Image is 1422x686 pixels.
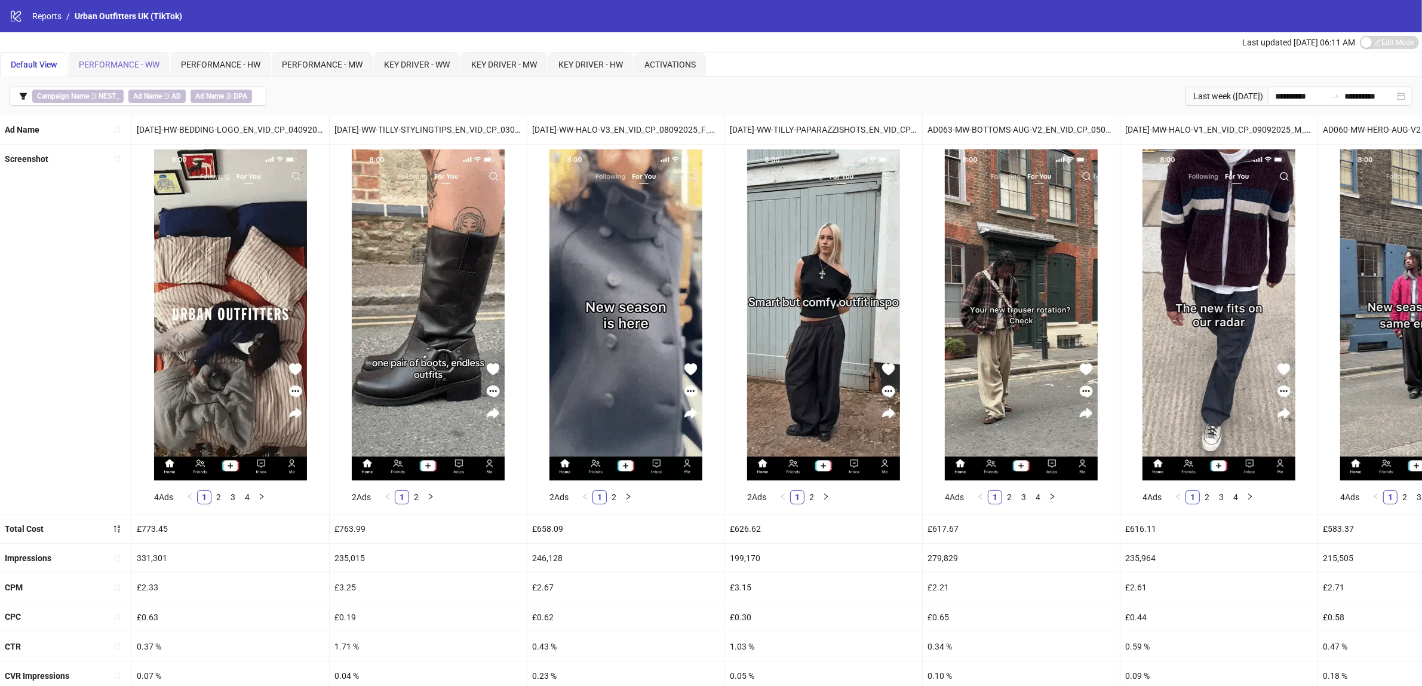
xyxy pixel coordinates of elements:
li: 3 [1214,490,1228,504]
b: DPA [234,92,247,100]
span: filter [19,92,27,100]
span: left [186,493,194,500]
b: CPM [5,583,23,592]
div: [DATE]-MW-HALO-V1_EN_VID_CP_09092025_M_CC_SC24_USP4_MW [1120,115,1317,144]
li: Previous Page [776,490,790,504]
div: 235,015 [330,544,527,572]
a: 1 [593,491,606,504]
li: 1 [395,490,409,504]
span: left [1175,493,1182,500]
span: left [582,493,589,500]
span: left [1372,493,1380,500]
span: Urban Outfitters UK (TikTok) [75,11,182,21]
div: £626.62 [725,514,922,543]
a: Reports [30,10,64,23]
div: £2.21 [923,573,1120,602]
li: 2 [804,490,819,504]
li: 1 [1383,490,1398,504]
span: 4 Ads [1142,492,1162,502]
a: 4 [1031,491,1045,504]
div: 0.34 % [923,632,1120,661]
span: Default View [11,60,57,69]
span: right [1049,493,1056,500]
button: Campaign Name ∋ NEST_Ad Name ∋ ADAd Name ∌ DPA [10,87,266,106]
span: KEY DRIVER - HW [558,60,623,69]
button: left [1171,490,1185,504]
li: 2 [1002,490,1016,504]
li: Next Page [1243,490,1257,504]
a: 2 [1200,491,1214,504]
b: Impressions [5,553,51,563]
div: 246,128 [527,544,724,572]
a: 2 [607,491,621,504]
span: sort-ascending [113,554,121,562]
li: 2 [1200,490,1214,504]
a: 3 [1215,491,1228,504]
div: £3.15 [725,573,922,602]
button: left [1369,490,1383,504]
b: Campaign Name [37,92,89,100]
li: 1 [1185,490,1200,504]
span: right [822,493,830,500]
a: 4 [241,491,254,504]
b: Screenshot [5,154,48,164]
li: Next Page [423,490,438,504]
span: right [427,493,434,500]
span: KEY DRIVER - MW [471,60,537,69]
button: right [819,490,833,504]
img: Screenshot 1843340765051089 [549,149,702,480]
a: 3 [226,491,239,504]
div: £0.30 [725,602,922,631]
b: AD [171,92,181,100]
div: 1.03 % [725,632,922,661]
a: 4 [1229,491,1242,504]
span: sort-ascending [113,612,121,621]
li: Next Page [819,490,833,504]
li: Next Page [254,490,269,504]
b: Total Cost [5,524,44,534]
span: 2 Ads [352,492,371,502]
a: 1 [395,491,409,504]
li: Previous Page [380,490,395,504]
li: 2 [607,490,621,504]
div: 1.71 % [330,632,527,661]
b: Ad Name [133,92,162,100]
img: Screenshot 1843981356696657 [747,149,900,480]
div: [DATE]-WW-TILLY-STYLINGTIPS_EN_VID_CP_03092025_F_NSN_SC24_USP7_WW [330,115,527,144]
div: £2.67 [527,573,724,602]
a: 1 [988,491,1002,504]
div: [DATE]-WW-HALO-V3_EN_VID_CP_08092025_F_CC_SC24_USP4_WW [527,115,724,144]
img: Screenshot 1843073235339537 [154,149,307,480]
li: 1 [790,490,804,504]
div: 331,301 [132,544,329,572]
span: KEY DRIVER - WW [384,60,450,69]
li: Previous Page [1171,490,1185,504]
button: right [1243,490,1257,504]
a: 2 [805,491,818,504]
span: ∋ [128,90,186,103]
li: 1 [988,490,1002,504]
a: 1 [791,491,804,504]
button: left [183,490,197,504]
div: 235,964 [1120,544,1317,572]
div: £0.44 [1120,602,1317,631]
span: 4 Ads [154,492,173,502]
div: 279,829 [923,544,1120,572]
span: swap-right [1330,91,1340,101]
div: £616.11 [1120,514,1317,543]
img: Screenshot 1842241746714802 [352,149,505,480]
div: 0.59 % [1120,632,1317,661]
div: 199,170 [725,544,922,572]
div: £763.99 [330,514,527,543]
button: right [621,490,635,504]
button: left [380,490,395,504]
div: [DATE]-HW-BEDDING-LOGO_EN_VID_CP_04092025_ALLG_CC_SC24_USP4_HW [132,115,329,144]
a: 2 [212,491,225,504]
li: 3 [226,490,240,504]
b: CTR [5,642,21,651]
img: Screenshot 1842235813459986 [945,149,1098,480]
div: 0.37 % [132,632,329,661]
div: £773.45 [132,514,329,543]
li: 4 [240,490,254,504]
span: left [977,493,984,500]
